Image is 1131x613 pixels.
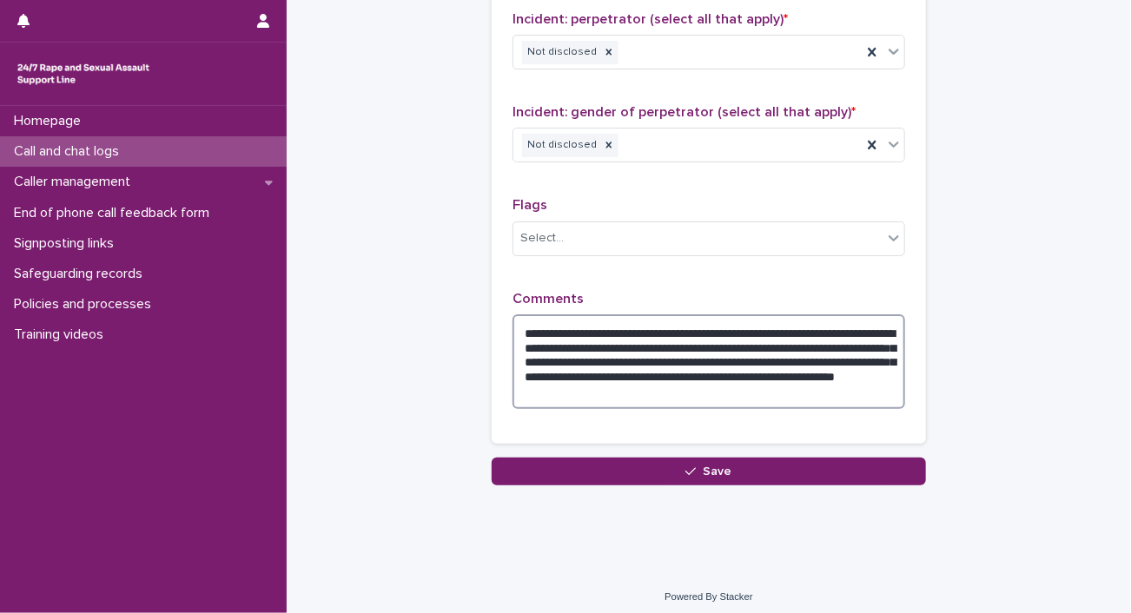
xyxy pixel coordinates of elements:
[522,134,599,157] div: Not disclosed
[7,266,156,282] p: Safeguarding records
[513,198,547,212] span: Flags
[513,292,584,306] span: Comments
[7,235,128,252] p: Signposting links
[513,105,856,119] span: Incident: gender of perpetrator (select all that apply)
[7,205,223,221] p: End of phone call feedback form
[7,113,95,129] p: Homepage
[7,174,144,190] p: Caller management
[520,229,564,247] div: Select...
[7,296,165,313] p: Policies and processes
[665,591,752,602] a: Powered By Stacker
[513,12,788,26] span: Incident: perpetrator (select all that apply)
[7,143,133,160] p: Call and chat logs
[14,56,153,91] img: rhQMoQhaT3yELyF149Cw
[492,458,926,485] button: Save
[522,41,599,64] div: Not disclosed
[7,326,117,343] p: Training videos
[704,465,732,478] span: Save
